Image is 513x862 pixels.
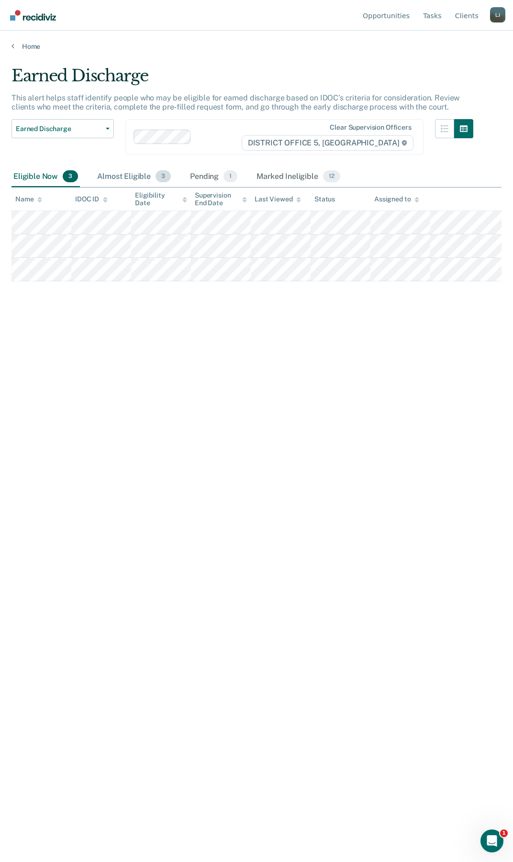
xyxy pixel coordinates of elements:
div: Earned Discharge [11,66,473,93]
div: Clear supervision officers [330,123,411,132]
a: Home [11,42,502,51]
span: 1 [223,170,237,183]
span: DISTRICT OFFICE 5, [GEOGRAPHIC_DATA] [242,135,413,151]
div: L J [490,7,505,22]
div: Assigned to [374,195,419,203]
span: 1 [500,829,508,837]
div: Pending1 [188,166,239,188]
button: Earned Discharge [11,119,114,138]
iframe: Intercom live chat [480,829,503,852]
div: Marked Ineligible12 [255,166,342,188]
p: This alert helps staff identify people who may be eligible for earned discharge based on IDOC’s c... [11,93,459,111]
div: Last Viewed [255,195,301,203]
img: Recidiviz [10,10,56,21]
span: Earned Discharge [16,125,102,133]
span: 3 [63,170,78,183]
span: 3 [156,170,171,183]
div: Supervision End Date [195,191,247,208]
span: 12 [323,170,340,183]
div: Status [314,195,335,203]
div: IDOC ID [75,195,108,203]
div: Eligibility Date [135,191,187,208]
div: Eligible Now3 [11,166,80,188]
div: Almost Eligible3 [95,166,173,188]
button: Profile dropdown button [490,7,505,22]
div: Name [15,195,42,203]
